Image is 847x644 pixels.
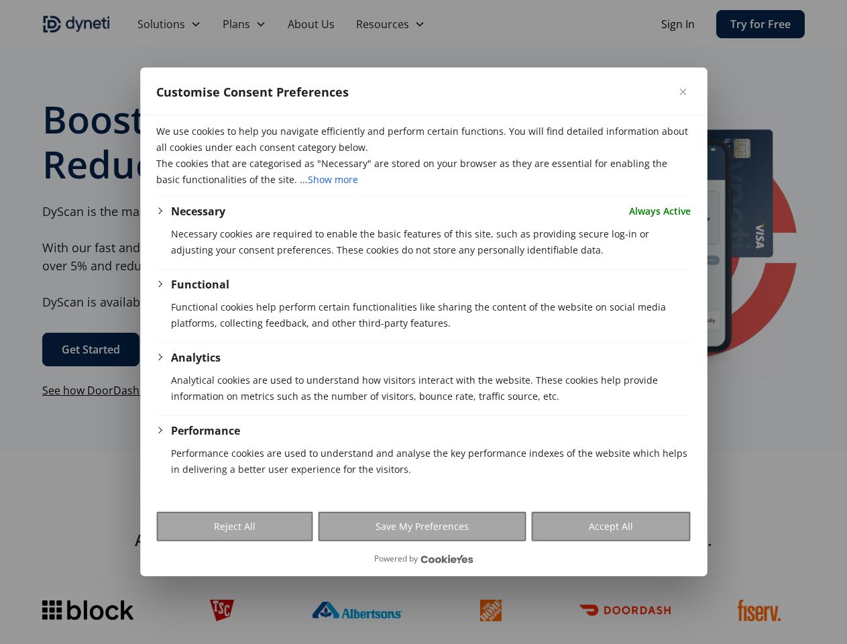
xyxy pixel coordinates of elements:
button: Functional [171,276,229,292]
p: Performance cookies are used to understand and analyse the key performance indexes of the website... [171,445,691,478]
button: Save My Preferences [318,512,526,541]
button: Analytics [171,350,221,366]
p: Necessary cookies are required to enable the basic features of this site, such as providing secur... [171,226,691,258]
div: Customise Consent Preferences [140,68,707,576]
span: Customise Consent Preferences [156,84,349,100]
p: Functional cookies help perform certain functionalities like sharing the content of the website o... [171,299,691,331]
a: Visit CookieYes website [421,555,473,563]
img: Close [679,89,686,95]
button: Reject All [156,512,313,541]
p: The cookies that are categorised as "Necessary" are stored on your browser as they are essential ... [156,156,691,188]
span: Always Active [629,203,691,219]
button: Accept All [532,512,691,541]
button: Necessary [171,203,225,219]
button: Close [675,84,691,100]
p: We use cookies to help you navigate efficiently and perform certain functions. You will find deta... [156,123,691,156]
p: Analytical cookies are used to understand how visitors interact with the website. These cookies h... [171,372,691,405]
button: Performance [171,423,240,439]
div: Powered by [374,552,473,566]
button: Show more [308,172,358,188]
